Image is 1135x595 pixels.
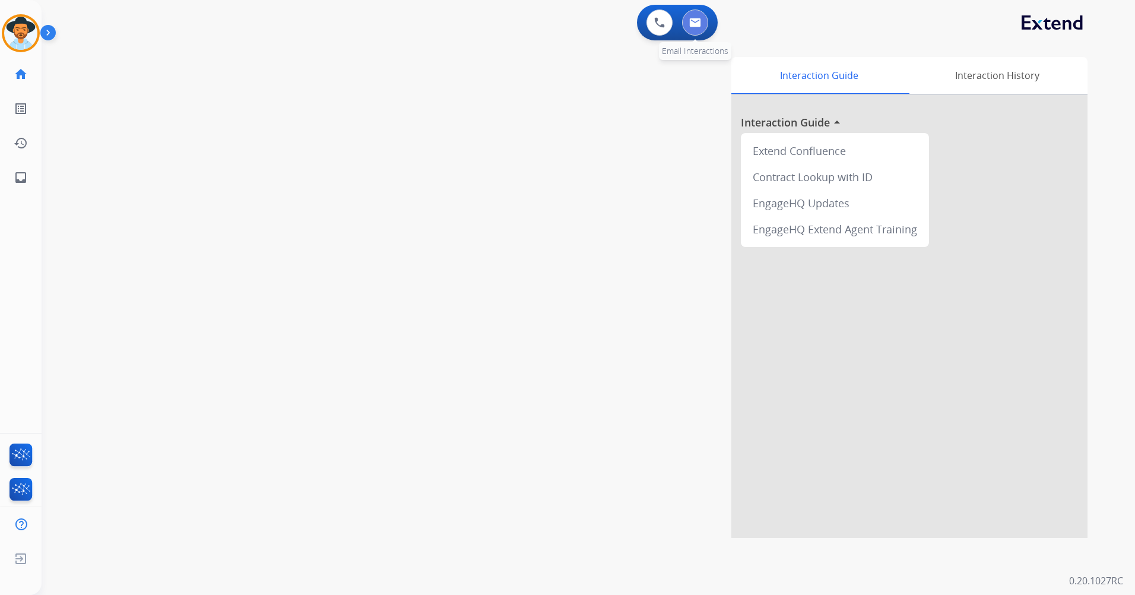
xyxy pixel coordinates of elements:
[746,190,924,216] div: EngageHQ Updates
[746,216,924,242] div: EngageHQ Extend Agent Training
[746,138,924,164] div: Extend Confluence
[14,136,28,150] mat-icon: history
[731,57,906,94] div: Interaction Guide
[14,67,28,81] mat-icon: home
[14,102,28,116] mat-icon: list_alt
[746,164,924,190] div: Contract Lookup with ID
[1069,574,1123,588] p: 0.20.1027RC
[14,170,28,185] mat-icon: inbox
[662,45,728,56] span: Email Interactions
[906,57,1088,94] div: Interaction History
[4,17,37,50] img: avatar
